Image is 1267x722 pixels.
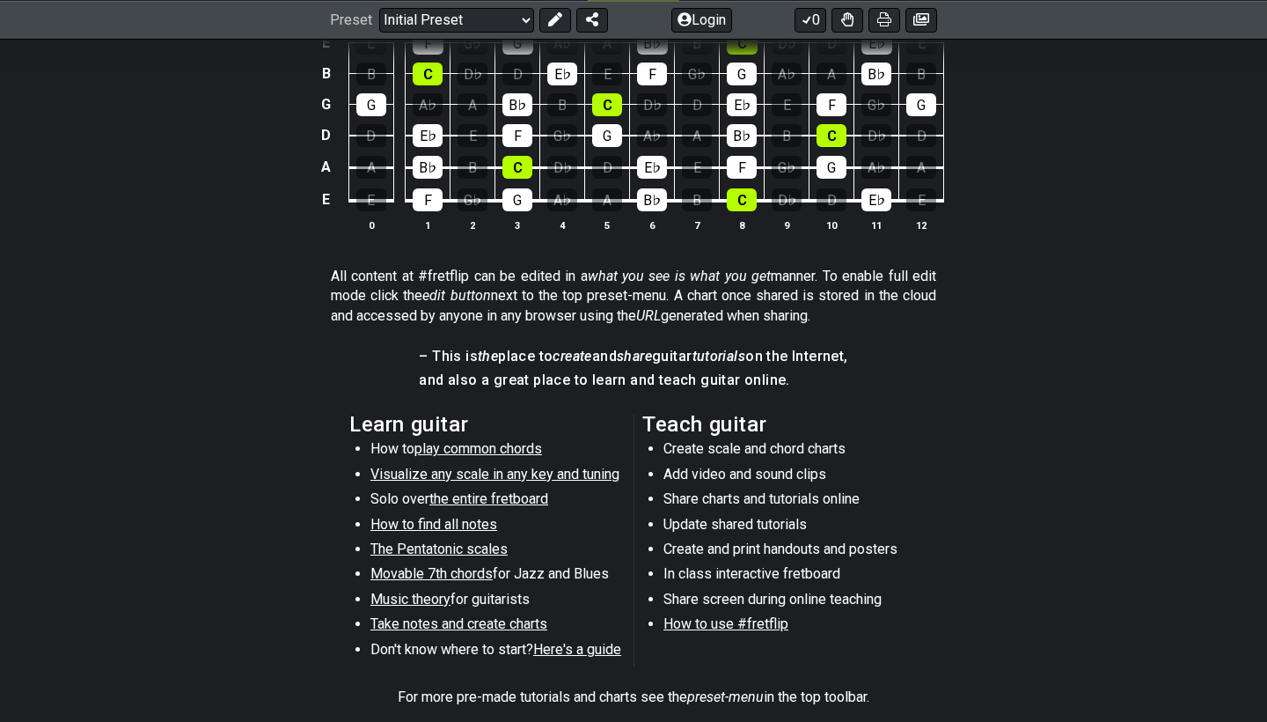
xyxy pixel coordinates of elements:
div: B [772,124,802,147]
span: Music theory [370,591,450,608]
div: B♭ [727,124,757,147]
div: G [727,63,757,85]
div: D [682,93,712,116]
div: C [727,188,757,211]
div: G♭ [547,124,577,147]
th: 5 [585,216,630,234]
div: C [592,93,622,116]
td: G [316,89,337,120]
div: D [906,124,936,147]
div: D♭ [547,156,577,179]
div: C [817,124,846,147]
span: Preset [330,11,372,28]
li: for guitarists [370,590,621,615]
div: D [817,32,847,55]
div: G [502,32,533,55]
em: what you see is what you get [588,268,772,284]
th: 12 [899,216,944,234]
div: B♭ [502,93,532,116]
em: the [478,348,498,365]
div: E [906,32,937,55]
p: For more pre-made tutorials and charts see the in the top toolbar. [398,688,869,707]
h4: – This is place to and guitar on the Internet, [419,347,847,366]
div: E♭ [547,63,577,85]
td: E [316,183,337,217]
div: B [682,32,713,55]
div: G♭ [458,188,487,211]
h2: Learn guitar [349,415,625,434]
button: Share Preset [576,7,608,32]
p: All content at #fretflip can be edited in a manner. To enable full edit mode click the next to th... [331,267,936,326]
div: G [906,93,936,116]
span: Take notes and create charts [370,615,547,632]
div: F [413,32,443,55]
li: In class interactive fretboard [663,564,914,589]
li: Update shared tutorials [663,515,914,540]
div: E♭ [637,156,667,179]
div: F [637,63,667,85]
li: Create and print handouts and posters [663,540,914,564]
div: E♭ [413,124,443,147]
td: A [316,151,337,184]
div: A [906,156,936,179]
th: 9 [765,216,809,234]
th: 10 [809,216,854,234]
span: Here's a guide [533,641,621,658]
div: A [592,188,622,211]
div: E [682,156,712,179]
div: B [906,63,936,85]
div: B♭ [861,63,891,85]
em: tutorials [692,348,746,365]
div: D♭ [637,93,667,116]
div: A♭ [547,32,578,55]
button: Create image [905,7,937,32]
th: 6 [630,216,675,234]
div: A [817,63,846,85]
th: 11 [854,216,899,234]
div: C [413,63,443,85]
td: D [316,120,337,151]
th: 3 [495,216,540,234]
span: Visualize any scale in any key and tuning [370,466,619,483]
div: D [502,63,532,85]
div: F [727,156,757,179]
td: B [316,58,337,89]
div: C [502,156,532,179]
em: edit button [422,287,490,304]
div: E♭ [727,93,757,116]
div: E♭ [861,188,891,211]
span: the entire fretboard [429,490,548,507]
div: E [355,32,386,55]
div: B♭ [637,32,668,55]
li: Create scale and chord charts [663,439,914,464]
div: D [356,124,386,147]
div: G♭ [861,93,891,116]
div: F [502,124,532,147]
li: for Jazz and Blues [370,564,621,589]
div: A [682,124,712,147]
div: A [356,156,386,179]
div: E [906,188,936,211]
div: G [356,93,386,116]
th: 1 [406,216,450,234]
button: Toggle Dexterity for all fretkits [831,7,863,32]
div: D [592,156,622,179]
li: Add video and sound clips [663,465,914,490]
div: G♭ [458,32,488,55]
div: F [413,188,443,211]
th: 0 [348,216,393,234]
div: B [547,93,577,116]
div: G [592,124,622,147]
div: E [772,93,802,116]
h4: and also a great place to learn and teach guitar online. [419,371,847,390]
div: D♭ [772,32,802,55]
em: share [617,348,652,365]
span: How to find all notes [370,516,497,533]
li: Don't know where to start? [370,640,621,665]
li: Solo over [370,490,621,514]
li: Share screen during online teaching [663,590,914,615]
li: Share charts and tutorials online [663,490,914,514]
button: Login [671,7,732,32]
div: B [356,63,386,85]
div: G♭ [772,156,802,179]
